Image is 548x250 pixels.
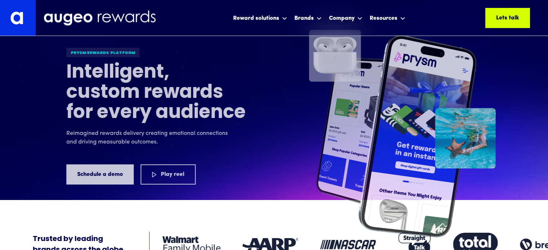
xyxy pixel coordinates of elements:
div: Brands [294,14,314,23]
div: Resources [370,14,397,23]
div: Prysm Rewards platform [66,48,139,57]
div: Reward solutions [231,8,289,27]
div: Resources [368,8,407,27]
a: Lets talk [485,8,530,28]
div: Company [327,8,364,27]
h1: Intelligent, custom rewards for every audience [66,63,246,123]
a: Play reel [141,164,196,185]
div: Company [329,14,355,23]
p: Reimagined rewards delivery creating emotional connections and driving measurable outcomes. [66,129,232,146]
div: Brands [293,8,324,27]
a: Schedule a demo [66,164,134,185]
div: Reward solutions [233,14,279,23]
